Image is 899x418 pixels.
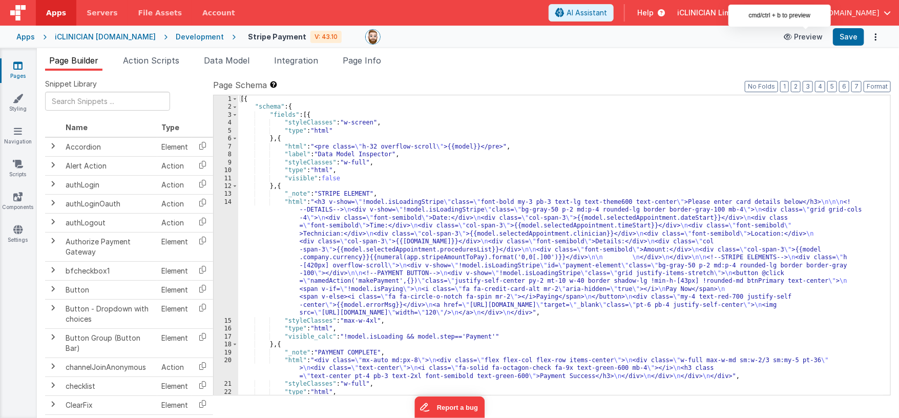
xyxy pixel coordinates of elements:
div: 16 [214,325,238,332]
div: Development [176,32,224,42]
span: iCLINICIAN Limited — [677,8,754,18]
td: authLoginOauth [61,194,157,213]
div: 7 [214,143,238,151]
span: Page Schema [213,79,267,91]
button: 5 [827,81,837,92]
button: 2 [791,81,801,92]
td: Element [157,232,192,261]
td: Action [157,175,192,194]
td: checklist [61,377,157,395]
button: 3 [803,81,813,92]
td: Authorize Payment Gateway [61,232,157,261]
td: Action [157,156,192,175]
button: Save [833,28,864,46]
div: 22 [214,388,238,396]
td: authLogout [61,213,157,232]
div: 18 [214,341,238,348]
td: Element [157,299,192,328]
h4: Stripe Payment [248,33,306,40]
span: AI Assistant [567,8,607,18]
div: 21 [214,380,238,388]
td: Alert Action [61,156,157,175]
span: Data Model [204,55,249,66]
img: 338b8ff906eeea576da06f2fc7315c1b [366,30,380,44]
div: 11 [214,175,238,182]
div: 15 [214,317,238,325]
td: channelJoinAnonymous [61,358,157,377]
td: Action [157,213,192,232]
td: Action [157,358,192,377]
button: 7 [851,81,862,92]
span: Name [66,123,88,132]
span: File Assets [138,8,182,18]
td: Element [157,261,192,280]
button: iCLINICIAN Limited — [EMAIL_ADDRESS][DOMAIN_NAME] [677,8,891,18]
td: Accordion [61,137,157,157]
span: Apps [46,8,66,18]
td: ClearFix [61,395,157,414]
div: 1 [214,95,238,103]
div: cmd/ctrl + b to preview [728,5,831,27]
input: Search Snippets ... [45,92,170,111]
button: No Folds [745,81,778,92]
td: Element [157,377,192,395]
div: V: 43.10 [310,31,342,43]
button: 4 [815,81,825,92]
div: iCLINICIAN [DOMAIN_NAME] [55,32,156,42]
span: Page Info [343,55,381,66]
td: Element [157,395,192,414]
button: Options [868,30,883,44]
span: Action Scripts [123,55,179,66]
td: Button - Dropdown with choices [61,299,157,328]
button: AI Assistant [549,4,614,22]
div: 13 [214,190,238,198]
div: 14 [214,198,238,317]
td: Button Group (Button Bar) [61,328,157,358]
td: Element [157,280,192,299]
div: 5 [214,127,238,135]
span: Type [161,123,179,132]
span: Page Builder [49,55,98,66]
span: Servers [87,8,117,18]
div: 20 [214,357,238,380]
div: Apps [16,32,35,42]
button: 1 [780,81,789,92]
div: 9 [214,159,238,166]
td: Action [157,194,192,213]
div: 12 [214,182,238,190]
span: Integration [274,55,318,66]
td: Element [157,328,192,358]
div: 3 [214,111,238,119]
div: 2 [214,103,238,111]
div: 6 [214,135,238,142]
div: 8 [214,151,238,158]
div: 17 [214,333,238,341]
div: 19 [214,349,238,357]
div: 4 [214,119,238,127]
button: Format [864,81,891,92]
div: 10 [214,166,238,174]
td: Button [61,280,157,299]
td: authLogin [61,175,157,194]
button: 6 [839,81,849,92]
td: Element [157,137,192,157]
iframe: Marker.io feedback button [414,396,485,418]
button: Preview [778,29,829,45]
span: Help [637,8,654,18]
span: Snippet Library [45,79,97,89]
td: bfcheckbox1 [61,261,157,280]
